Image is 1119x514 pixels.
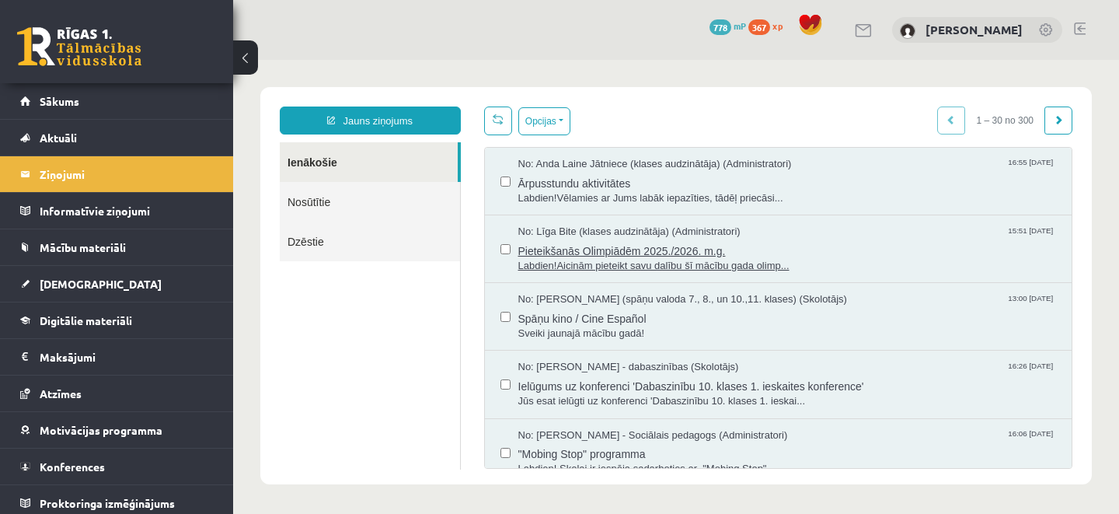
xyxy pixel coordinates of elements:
[709,19,731,35] span: 778
[926,22,1023,37] a: [PERSON_NAME]
[20,156,214,192] a: Ziņojumi
[285,247,824,267] span: Spāņu kino / Cine Español
[709,19,746,32] a: 778 mP
[285,300,506,315] span: No: [PERSON_NAME] - dabaszinības (Skolotājs)
[772,19,783,32] span: xp
[285,97,824,145] a: No: Anda Laine Jātniece (klases audzinātāja) (Administratori) 16:55 [DATE] Ārpusstundu aktivitāte...
[40,240,126,254] span: Mācību materiāli
[40,277,162,291] span: [DEMOGRAPHIC_DATA]
[40,313,132,327] span: Digitālie materiāli
[40,94,79,108] span: Sākums
[20,339,214,375] a: Maksājumi
[285,267,824,281] span: Sveiki jaunajā mācību gadā!
[17,27,141,66] a: Rīgas 1. Tālmācības vidusskola
[285,199,824,214] span: Labdien!Aicinām pieteikt savu dalību šī mācību gada olimp...
[40,460,105,474] span: Konferences
[40,496,175,510] span: Proktoringa izmēģinājums
[40,386,82,400] span: Atzīmes
[285,402,824,417] span: Labdien! Skolai ir iespēja sadarboties ar "Mobing Stop" ...
[772,369,823,380] span: 16:06 [DATE]
[47,122,227,162] a: Nosūtītie
[285,165,507,180] span: No: Līga Bite (klases audzinātāja) (Administratori)
[748,19,770,35] span: 367
[285,180,824,199] span: Pieteikšanās Olimpiādēm 2025./2026. m.g.
[47,162,227,201] a: Dzēstie
[285,233,614,247] span: No: [PERSON_NAME] (spāņu valoda 7., 8., un 10.,11. klases) (Skolotājs)
[20,193,214,229] a: Informatīvie ziņojumi
[20,302,214,338] a: Digitālie materiāli
[748,19,790,32] a: 367 xp
[285,369,555,383] span: No: [PERSON_NAME] - Sociālais pedagogs (Administratori)
[732,47,812,75] span: 1 – 30 no 300
[40,156,214,192] legend: Ziņojumi
[285,165,824,213] a: No: Līga Bite (klases audzinātāja) (Administratori) 15:51 [DATE] Pieteikšanās Olimpiādēm 2025./20...
[20,412,214,448] a: Motivācijas programma
[285,369,824,417] a: No: [PERSON_NAME] - Sociālais pedagogs (Administratori) 16:06 [DATE] "Mobing Stop" programma Labd...
[772,233,823,244] span: 13:00 [DATE]
[20,449,214,484] a: Konferences
[285,315,824,334] span: Ielūgums uz konferenci 'Dabaszinību 10. klases 1. ieskaites konference'
[285,131,824,146] span: Labdien!Vēlamies ar Jums labāk iepazīties, tādēļ priecāsi...
[772,97,823,109] span: 16:55 [DATE]
[285,112,824,131] span: Ārpusstundu aktivitātes
[40,423,162,437] span: Motivācijas programma
[20,120,214,156] a: Aktuāli
[734,19,746,32] span: mP
[772,165,823,177] span: 15:51 [DATE]
[285,233,824,281] a: No: [PERSON_NAME] (spāņu valoda 7., 8., un 10.,11. klases) (Skolotājs) 13:00 [DATE] Spāņu kino / ...
[900,23,915,39] img: Anna Leibus
[20,266,214,302] a: [DEMOGRAPHIC_DATA]
[285,383,824,402] span: "Mobing Stop" programma
[285,300,824,348] a: No: [PERSON_NAME] - dabaszinības (Skolotājs) 16:26 [DATE] Ielūgums uz konferenci 'Dabaszinību 10....
[40,193,214,229] legend: Informatīvie ziņojumi
[285,47,337,75] button: Opcijas
[47,82,225,122] a: Ienākošie
[40,131,77,145] span: Aktuāli
[20,229,214,265] a: Mācību materiāli
[285,97,559,112] span: No: Anda Laine Jātniece (klases audzinātāja) (Administratori)
[40,339,214,375] legend: Maksājumi
[47,47,228,75] a: Jauns ziņojums
[20,83,214,119] a: Sākums
[772,300,823,312] span: 16:26 [DATE]
[285,334,824,349] span: Jūs esat ielūgti uz konferenci 'Dabaszinību 10. klases 1. ieskai...
[20,376,214,411] a: Atzīmes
